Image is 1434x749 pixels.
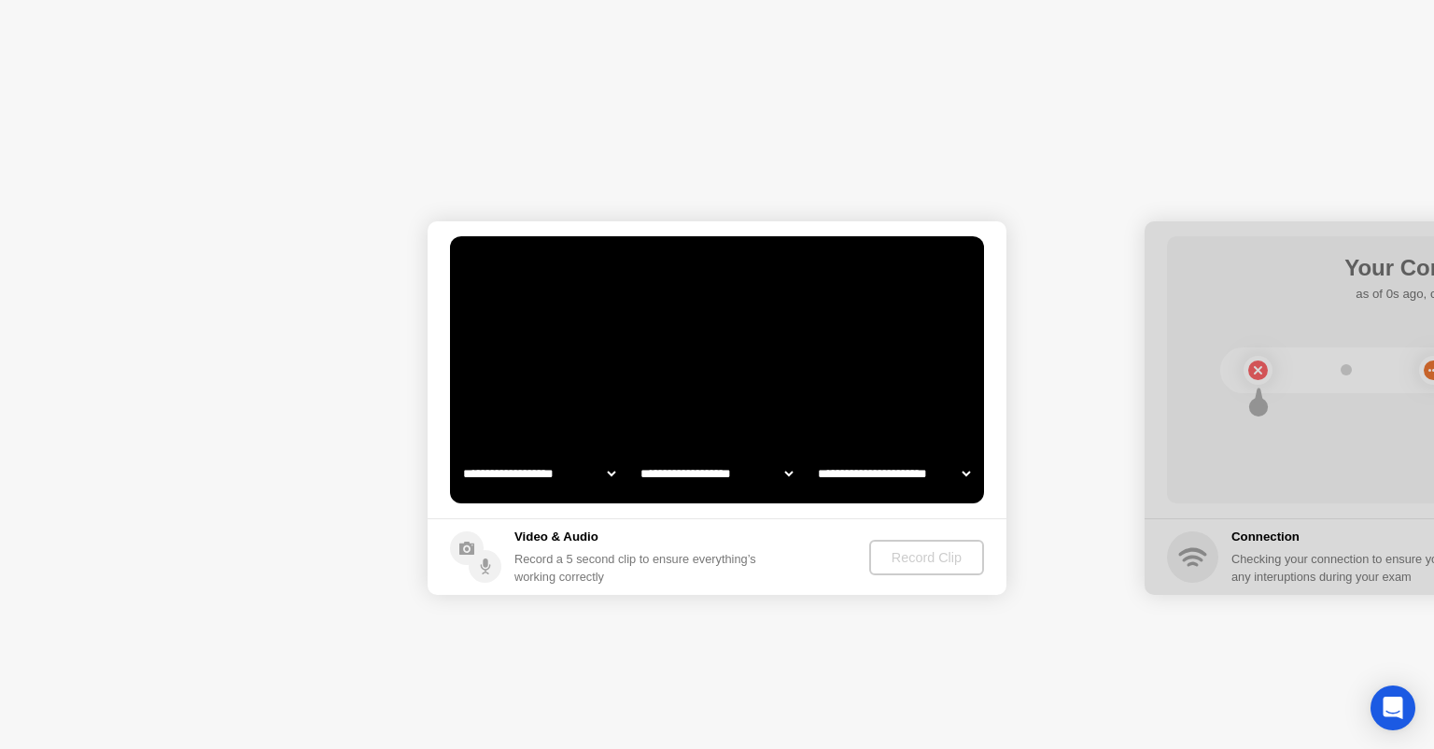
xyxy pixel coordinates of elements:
select: Available cameras [459,455,619,492]
select: Available microphones [814,455,974,492]
button: Record Clip [869,540,984,575]
div: Record a 5 second clip to ensure everything’s working correctly [514,550,764,586]
div: Record Clip [877,550,977,565]
h5: Video & Audio [514,528,764,546]
select: Available speakers [637,455,796,492]
div: Open Intercom Messenger [1371,685,1415,730]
